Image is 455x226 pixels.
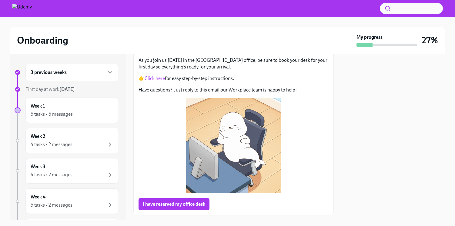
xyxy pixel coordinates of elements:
[145,75,165,81] a: Click here
[31,194,45,200] h6: Week 4
[139,87,329,93] p: Have questions? Just reply to this email our Workplace team is happy to help!
[15,128,119,153] a: Week 24 tasks • 2 messages
[186,98,281,193] button: Zoom image
[25,64,119,81] div: 3 previous weeks
[31,133,45,140] h6: Week 2
[356,34,383,41] strong: My progress
[15,98,119,123] a: Week 15 tasks • 5 messages
[31,69,67,76] h6: 3 previous weeks
[31,141,72,148] div: 4 tasks • 2 messages
[31,103,45,109] h6: Week 1
[422,35,438,46] h3: 27%
[12,4,32,13] img: Udemy
[139,75,329,82] p: 👉 for easy step-by-step instructions.
[31,171,72,178] div: 4 tasks • 2 messages
[31,163,45,170] h6: Week 3
[15,86,119,93] a: First day at work[DATE]
[31,202,72,208] div: 5 tasks • 2 messages
[17,34,68,46] h2: Onboarding
[25,86,75,92] span: First day at work
[139,198,209,210] button: I have reserved my office desk
[143,201,205,207] span: I have reserved my office desk
[139,57,329,70] p: As you join us [DATE] in the [GEOGRAPHIC_DATA] office, be sure to book your desk for your first d...
[15,158,119,184] a: Week 34 tasks • 2 messages
[59,86,75,92] strong: [DATE]
[31,111,73,118] div: 5 tasks • 5 messages
[15,188,119,214] a: Week 45 tasks • 2 messages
